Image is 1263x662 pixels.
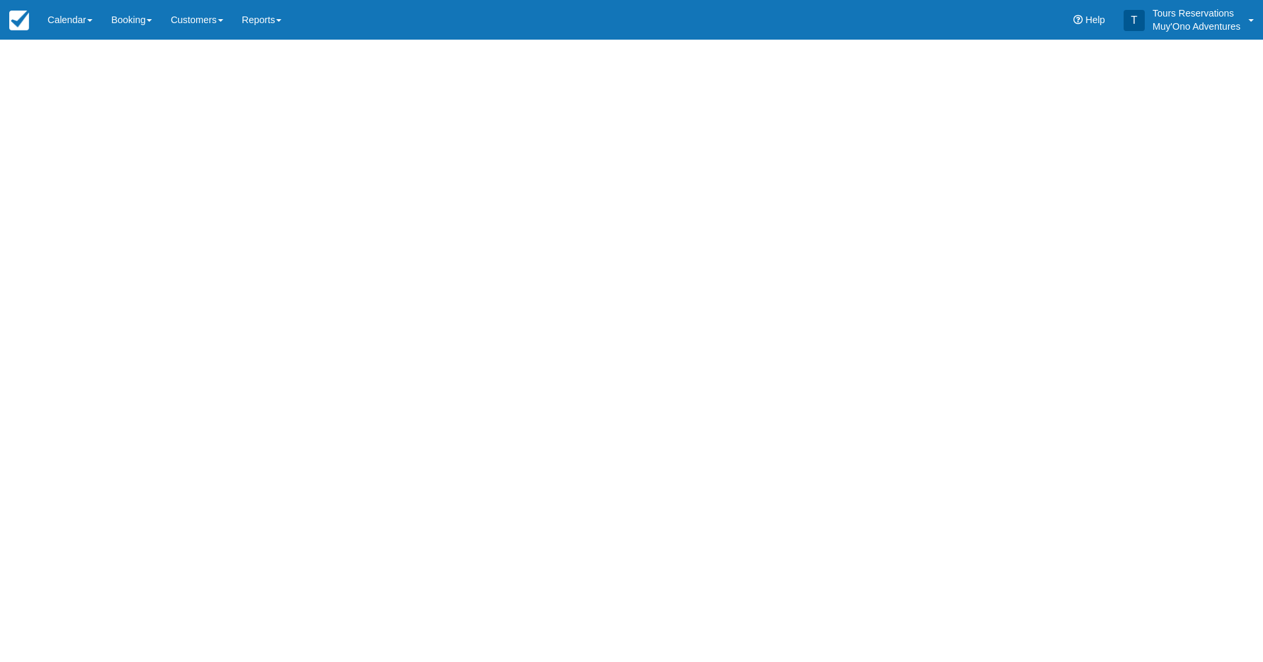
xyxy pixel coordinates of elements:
img: checkfront-main-nav-mini-logo.png [9,11,29,30]
p: Tours Reservations [1153,7,1241,20]
i: Help [1073,15,1083,24]
p: Muy'Ono Adventures [1153,20,1241,33]
span: Help [1085,15,1105,25]
div: T [1124,10,1145,31]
